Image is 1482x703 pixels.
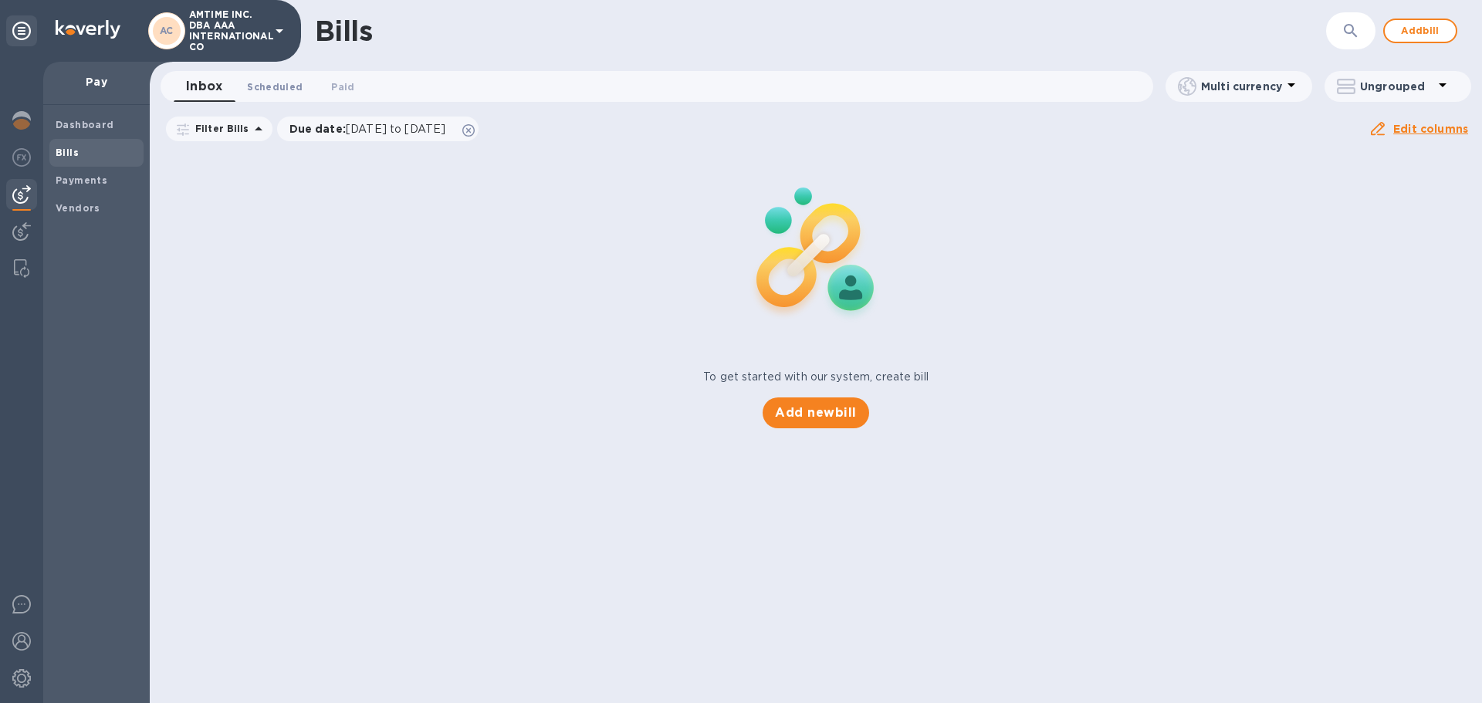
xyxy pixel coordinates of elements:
span: [DATE] to [DATE] [346,123,445,135]
b: AC [160,25,174,36]
h1: Bills [315,15,372,47]
b: Dashboard [56,119,114,130]
p: Due date : [289,121,454,137]
p: Ungrouped [1360,79,1433,94]
p: To get started with our system, create bill [703,369,929,385]
p: Multi currency [1201,79,1282,94]
span: Add new bill [775,404,856,422]
b: Payments [56,174,107,186]
button: Add newbill [763,397,868,428]
div: Due date:[DATE] to [DATE] [277,117,479,141]
img: Foreign exchange [12,148,31,167]
button: Addbill [1383,19,1457,43]
b: Vendors [56,202,100,214]
p: Filter Bills [189,122,249,135]
p: Pay [56,74,137,90]
img: Logo [56,20,120,39]
u: Edit columns [1393,123,1468,135]
span: Paid [331,79,354,95]
div: Unpin categories [6,15,37,46]
span: Scheduled [247,79,303,95]
b: Bills [56,147,79,158]
span: Add bill [1397,22,1443,40]
p: AMTIME INC. DBA AAA INTERNATIONAL CO [189,9,266,52]
span: Inbox [186,76,222,97]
